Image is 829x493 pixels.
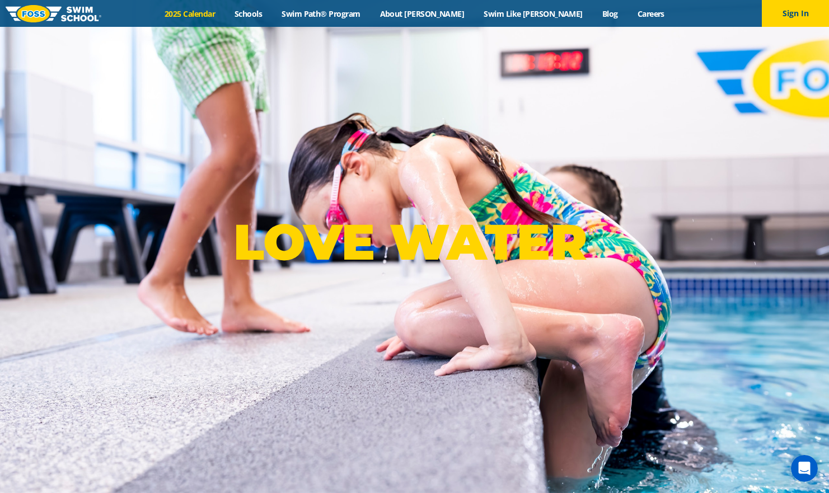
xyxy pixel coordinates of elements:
[155,8,225,19] a: 2025 Calendar
[225,8,272,19] a: Schools
[474,8,593,19] a: Swim Like [PERSON_NAME]
[6,5,101,22] img: FOSS Swim School Logo
[627,8,674,19] a: Careers
[272,8,370,19] a: Swim Path® Program
[791,455,818,482] iframe: Intercom live chat
[233,212,596,272] p: LOVE WATER
[370,8,474,19] a: About [PERSON_NAME]
[587,223,596,237] sup: ®
[592,8,627,19] a: Blog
